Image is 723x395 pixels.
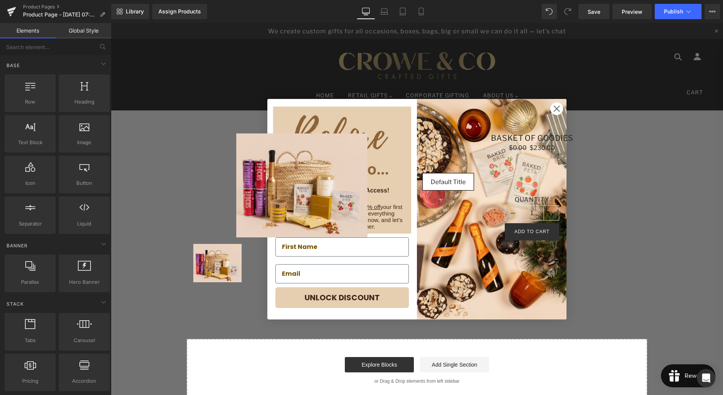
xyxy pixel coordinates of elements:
[357,4,375,19] a: Desktop
[82,221,133,262] a: Basket of Goodies
[394,4,412,19] a: Tablet
[7,98,53,106] span: Row
[419,120,444,130] span: $230.00
[61,278,107,286] span: Hero Banner
[560,4,575,19] button: Redo
[61,138,107,146] span: Image
[705,4,720,19] button: More
[111,4,149,19] a: New Library
[380,110,463,120] a: Basket of Goodies
[312,141,530,150] label: Title
[588,8,600,16] span: Save
[7,336,53,344] span: Tabs
[61,220,107,228] span: Liquid
[697,369,715,387] div: Open Intercom Messenger
[234,334,303,349] a: Explore Blocks
[6,300,25,308] span: Stack
[158,8,201,15] div: Assign Products
[23,12,97,18] span: Product Page - [DATE] 07:58:39
[82,221,131,259] img: Basket of Goodies
[125,110,257,214] img: Basket of Goodies
[61,179,107,187] span: Button
[23,4,111,10] a: Product Pages
[320,151,355,167] span: Default Title
[7,220,53,228] span: Separator
[309,334,378,349] a: Add Single Section
[412,4,430,19] a: Mobile
[7,138,53,146] span: Text Block
[6,62,21,69] span: Base
[56,23,111,38] a: Global Style
[312,173,530,182] label: Quantity
[61,336,107,344] span: Carousel
[375,4,394,19] a: Laptop
[398,121,416,128] span: $0.00
[7,278,53,286] span: Parallax
[6,242,28,249] span: Banner
[622,8,642,16] span: Preview
[613,4,652,19] a: Preview
[61,98,107,106] span: Heading
[550,341,604,364] iframe: Button to open loyalty program pop-up
[61,377,107,385] span: Accordion
[394,200,448,217] button: Add To Cart
[655,4,702,19] button: Publish
[439,79,453,92] button: Close dialog
[664,8,683,15] span: Publish
[403,206,439,211] span: Add To Cart
[88,355,524,361] p: or Drag & Drop elements from left sidebar
[306,76,456,296] img: af2262b3-4081-4112-aef5-ef6a655e114c.jpeg
[7,377,53,385] span: Pricing
[7,179,53,187] span: Icon
[542,4,557,19] button: Undo
[126,8,144,15] span: Library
